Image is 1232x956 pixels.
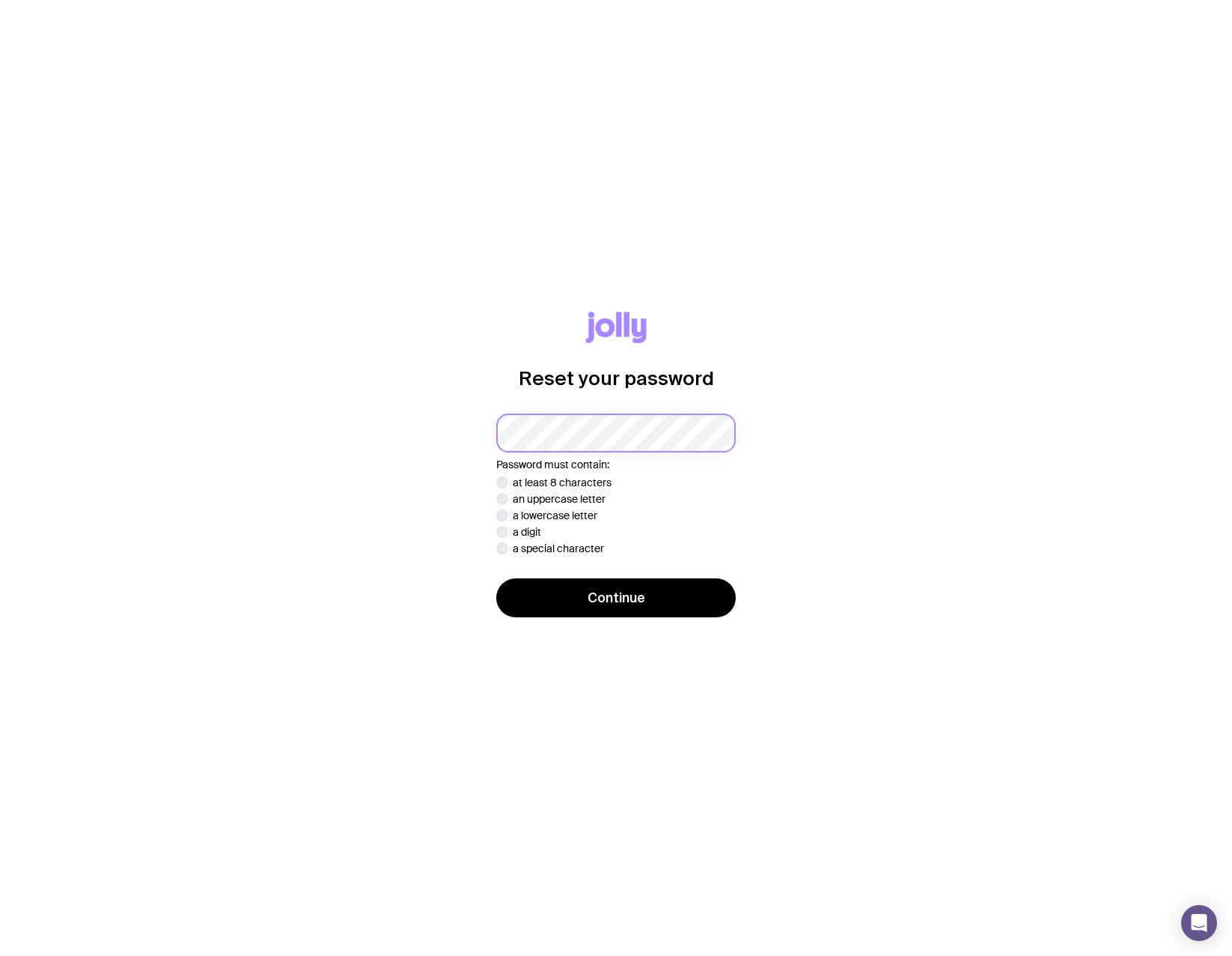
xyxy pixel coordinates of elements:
[588,589,645,607] span: Continue
[519,367,714,390] h1: Reset your password
[1181,905,1217,941] div: Open Intercom Messenger
[513,509,597,521] p: a lowercase letter
[513,542,604,554] p: a special character
[496,578,736,617] button: Continue
[513,493,606,505] p: an uppercase letter
[513,477,612,488] p: at least 8 characters
[513,526,541,538] p: a digit
[496,459,736,471] p: Password must contain:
